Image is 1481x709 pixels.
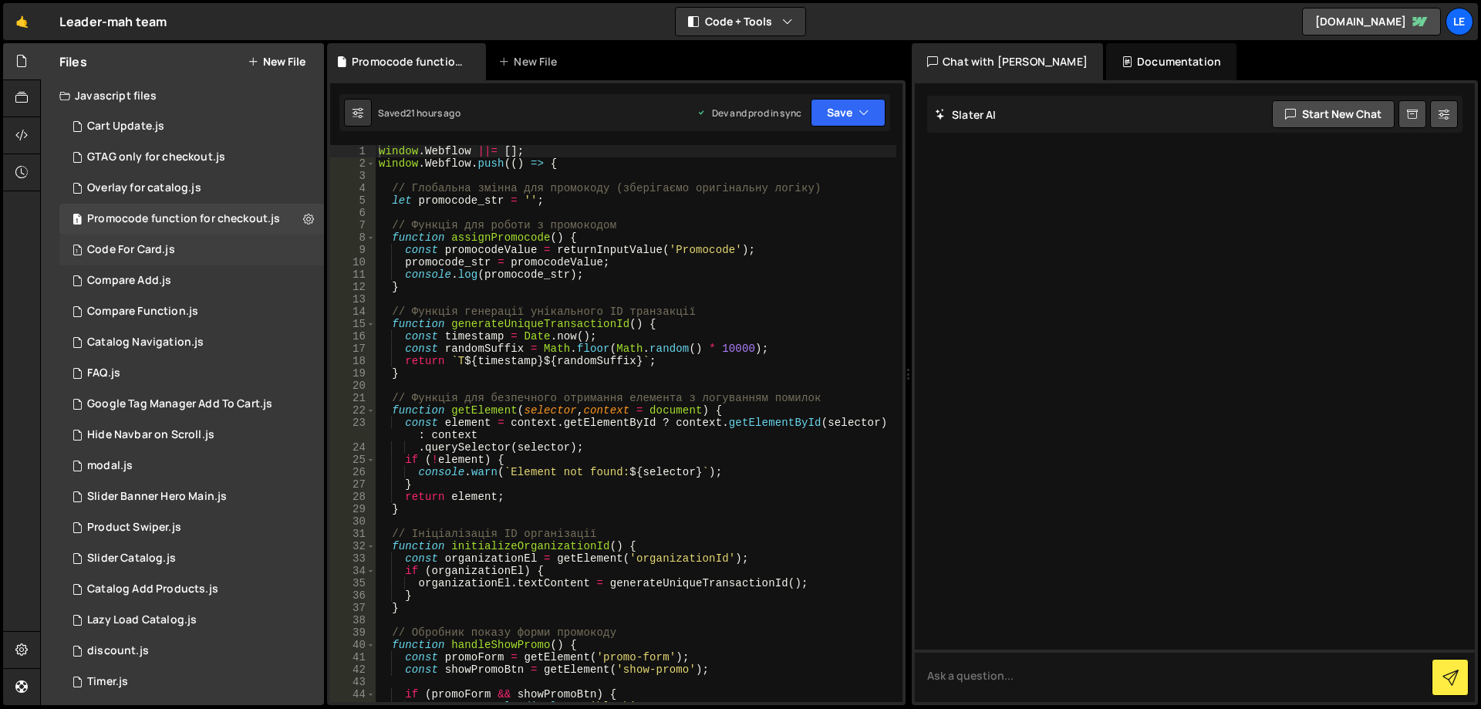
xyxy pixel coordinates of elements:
[87,397,272,411] div: Google Tag Manager Add To Cart.js
[59,53,87,70] h2: Files
[498,54,563,69] div: New File
[330,540,376,552] div: 32
[330,219,376,231] div: 7
[73,214,82,227] span: 1
[811,99,886,127] button: Save
[87,212,280,226] div: Promocode function for checkout.js
[330,207,376,219] div: 6
[330,380,376,392] div: 20
[330,157,376,170] div: 2
[330,281,376,293] div: 12
[330,343,376,355] div: 17
[59,265,324,296] div: 16298/45098.js
[330,293,376,306] div: 13
[87,675,128,689] div: Timer.js
[87,582,218,596] div: Catalog Add Products.js
[935,107,997,122] h2: Slater AI
[87,490,227,504] div: Slider Banner Hero Main.js
[59,296,324,327] div: 16298/45065.js
[352,54,467,69] div: Promocode function for checkout.js
[330,392,376,404] div: 21
[330,577,376,589] div: 35
[59,12,167,31] div: Leader-mah team
[330,417,376,441] div: 23
[330,441,376,454] div: 24
[330,614,376,626] div: 38
[1106,43,1236,80] div: Documentation
[1272,100,1395,128] button: Start new chat
[330,663,376,676] div: 42
[330,367,376,380] div: 19
[87,336,204,349] div: Catalog Navigation.js
[330,170,376,182] div: 3
[87,521,181,535] div: Product Swiper.js
[330,268,376,281] div: 11
[59,605,324,636] div: 16298/44406.js
[59,142,324,173] div: 16298/45143.js
[59,543,324,574] div: 16298/44828.js
[1302,8,1441,35] a: [DOMAIN_NAME]
[59,574,324,605] div: 16298/44845.js
[59,481,324,512] div: 16298/44401.js
[59,111,324,142] div: 16298/44467.js
[330,503,376,515] div: 29
[59,420,324,451] div: 16298/44402.js
[330,256,376,268] div: 10
[330,552,376,565] div: 33
[87,120,164,133] div: Cart Update.js
[330,626,376,639] div: 39
[87,366,120,380] div: FAQ.js
[330,515,376,528] div: 30
[59,173,324,204] div: 16298/45111.js
[87,644,149,658] div: discount.js
[59,667,324,697] div: 16298/44400.js
[87,274,171,288] div: Compare Add.js
[87,613,197,627] div: Lazy Load Catalog.js
[3,3,41,40] a: 🤙
[59,512,324,543] div: 16298/44405.js
[87,428,214,442] div: Hide Navbar on Scroll.js
[330,602,376,614] div: 37
[87,243,175,257] div: Code For Card.js
[912,43,1103,80] div: Chat with [PERSON_NAME]
[330,355,376,367] div: 18
[330,404,376,417] div: 22
[330,466,376,478] div: 26
[41,80,324,111] div: Javascript files
[330,454,376,466] div: 25
[248,56,305,68] button: New File
[1446,8,1473,35] a: Le
[87,150,225,164] div: GTAG only for checkout.js
[330,182,376,194] div: 4
[330,318,376,330] div: 15
[59,204,324,235] div: 16298/45144.js
[330,676,376,688] div: 43
[87,181,201,195] div: Overlay for catalog.js
[87,459,133,473] div: modal.js
[59,636,324,667] div: 16298/44466.js
[59,389,324,420] div: 16298/44469.js
[330,639,376,651] div: 40
[330,194,376,207] div: 5
[330,491,376,503] div: 28
[59,235,324,265] div: 16298/44879.js
[330,589,376,602] div: 36
[87,552,176,566] div: Slider Catalog.js
[406,106,460,120] div: 21 hours ago
[330,145,376,157] div: 1
[330,330,376,343] div: 16
[676,8,805,35] button: Code + Tools
[330,244,376,256] div: 9
[330,565,376,577] div: 34
[59,327,324,358] div: 16298/44855.js
[330,231,376,244] div: 8
[330,651,376,663] div: 41
[59,358,324,389] div: 16298/44463.js
[697,106,801,120] div: Dev and prod in sync
[330,306,376,318] div: 14
[59,451,324,481] div: 16298/44976.js
[330,688,376,701] div: 44
[378,106,460,120] div: Saved
[330,528,376,540] div: 31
